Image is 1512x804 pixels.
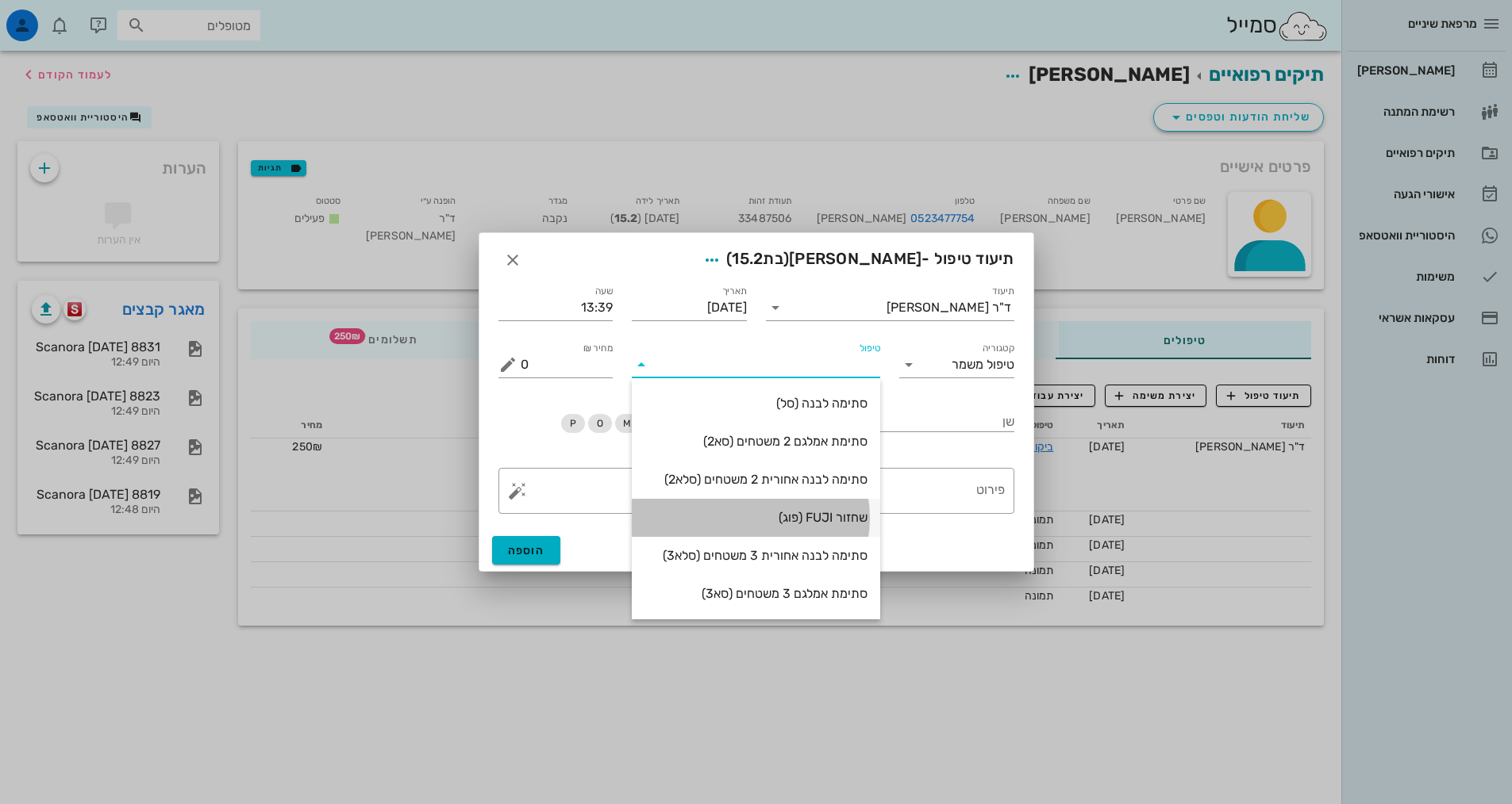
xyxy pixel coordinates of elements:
[789,249,921,268] span: [PERSON_NAME]
[721,285,747,297] label: תאריך
[622,414,630,433] span: M
[766,295,1014,320] div: תיעודד"ר [PERSON_NAME]
[498,355,517,374] button: מחיר ₪ appended action
[595,285,614,297] label: שעה
[492,536,561,565] button: הוספה
[726,249,789,268] span: (בת )
[644,586,868,601] div: סתימת אמלגם 3 משטחים (סא3)
[644,510,868,525] div: שחזור FUJI (פוג)
[508,544,545,557] span: הוספה
[982,343,1014,354] label: קטגוריה
[644,396,868,411] div: סתימה לבנה (סל)
[644,548,868,563] div: סתימה לבנה אחורית 3 משטחים (סלא3)
[732,249,763,268] span: 15.2
[596,414,602,433] span: O
[583,343,614,354] label: מחיר ₪
[698,246,1014,274] span: תיעוד טיפול -
[887,301,1011,315] div: ד"ר [PERSON_NAME]
[569,414,575,433] span: P
[644,434,868,449] div: סתימת אמלגם 2 משטחים (סא2)
[860,343,880,354] label: טיפול
[644,472,868,487] div: סתימה לבנה אחורית 2 משטחים (סלא2)
[992,285,1014,297] label: תיעוד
